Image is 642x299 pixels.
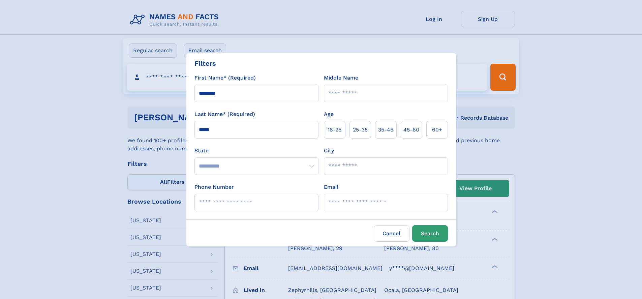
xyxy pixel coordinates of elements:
label: Phone Number [194,183,234,191]
label: Middle Name [324,74,358,82]
label: Last Name* (Required) [194,110,255,118]
label: First Name* (Required) [194,74,256,82]
div: Filters [194,58,216,68]
label: Email [324,183,338,191]
label: Cancel [374,225,409,242]
span: 18‑25 [328,126,341,134]
span: 25‑35 [353,126,368,134]
label: City [324,147,334,155]
label: Age [324,110,334,118]
span: 60+ [432,126,442,134]
span: 35‑45 [378,126,393,134]
label: State [194,147,318,155]
span: 45‑60 [403,126,419,134]
button: Search [412,225,448,242]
